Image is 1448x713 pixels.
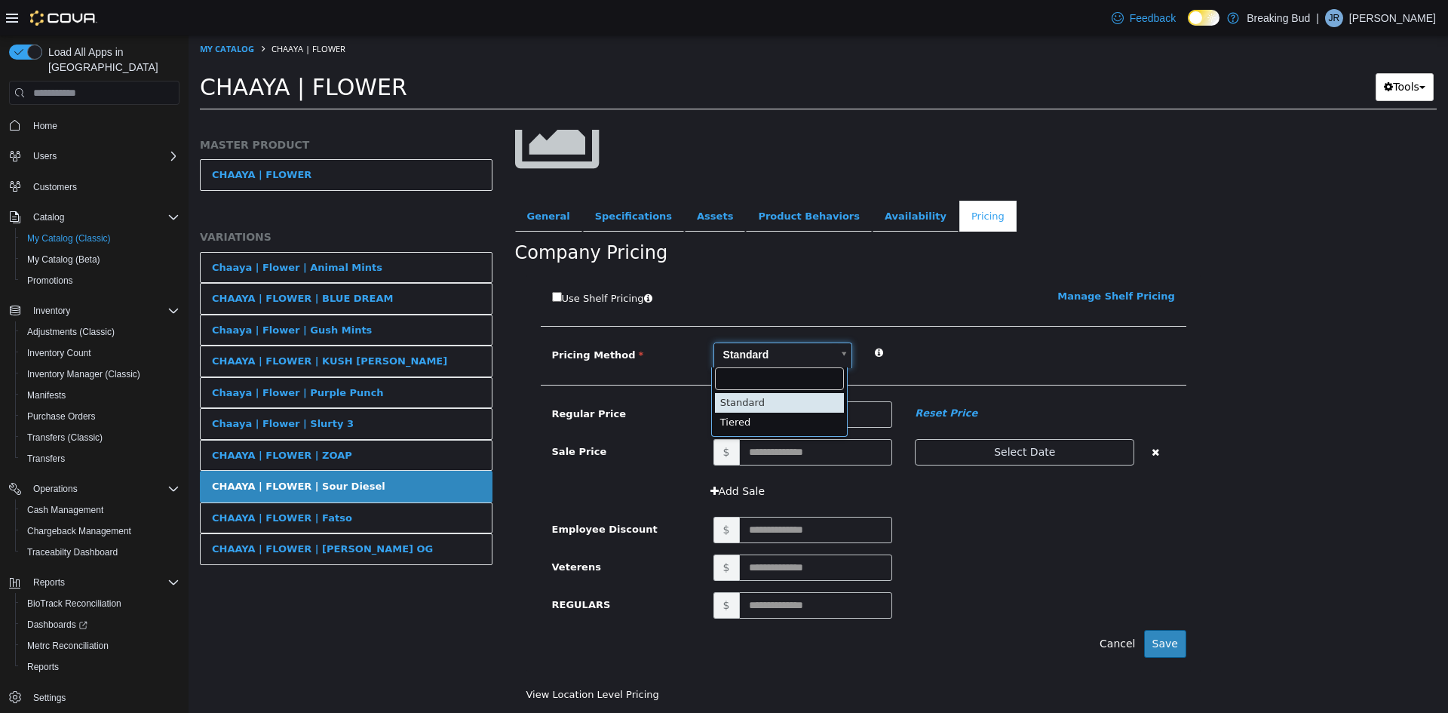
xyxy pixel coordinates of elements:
[27,115,179,134] span: Home
[1130,11,1176,26] span: Feedback
[526,358,655,378] div: Standard
[27,525,131,537] span: Chargeback Management
[21,386,179,404] span: Manifests
[27,147,179,165] span: Users
[3,114,186,136] button: Home
[21,658,65,676] a: Reports
[21,429,109,447] a: Transfers (Classic)
[15,321,186,343] button: Adjustments (Classic)
[27,389,66,401] span: Manifests
[27,208,70,226] button: Catalog
[21,272,179,290] span: Promotions
[30,11,97,26] img: Cova
[27,598,121,610] span: BioTrack Reconciliation
[21,272,79,290] a: Promotions
[1188,10,1219,26] input: Dark Mode
[3,572,186,593] button: Reports
[21,407,102,426] a: Purchase Orders
[21,450,179,468] span: Transfers
[15,542,186,563] button: Traceabilty Dashboard
[27,254,100,266] span: My Catalog (Beta)
[21,595,179,613] span: BioTrack Reconciliation
[3,176,186,198] button: Customers
[27,347,91,359] span: Inventory Count
[27,546,118,558] span: Traceabilty Dashboard
[21,658,179,676] span: Reports
[3,146,186,167] button: Users
[21,522,137,540] a: Chargeback Management
[27,177,179,196] span: Customers
[27,232,111,244] span: My Catalog (Classic)
[21,386,72,404] a: Manifests
[3,300,186,321] button: Inventory
[15,521,186,542] button: Chargeback Management
[21,522,179,540] span: Chargeback Management
[27,302,179,320] span: Inventory
[1106,3,1182,33] a: Feedback
[33,181,77,193] span: Customers
[27,208,179,226] span: Catalog
[21,543,124,561] a: Traceabilty Dashboard
[27,275,73,287] span: Promotions
[21,501,179,519] span: Cash Management
[15,427,186,448] button: Transfers (Classic)
[15,499,186,521] button: Cash Management
[21,616,94,634] a: Dashboards
[1316,9,1319,27] p: |
[33,483,78,495] span: Operations
[21,250,106,269] a: My Catalog (Beta)
[21,323,179,341] span: Adjustments (Classic)
[27,573,71,592] button: Reports
[27,689,72,707] a: Settings
[15,343,186,364] button: Inventory Count
[27,117,63,135] a: Home
[3,478,186,499] button: Operations
[21,407,179,426] span: Purchase Orders
[21,229,179,247] span: My Catalog (Classic)
[526,377,655,398] div: Tiered
[33,305,70,317] span: Inventory
[21,429,179,447] span: Transfers (Classic)
[21,595,127,613] a: BioTrack Reconciliation
[21,344,179,362] span: Inventory Count
[21,344,97,362] a: Inventory Count
[3,687,186,708] button: Settings
[33,576,65,589] span: Reports
[15,406,186,427] button: Purchase Orders
[21,543,179,561] span: Traceabilty Dashboard
[33,120,57,132] span: Home
[21,250,179,269] span: My Catalog (Beta)
[15,448,186,469] button: Transfers
[15,385,186,406] button: Manifests
[3,207,186,228] button: Catalog
[27,326,115,338] span: Adjustments (Classic)
[15,364,186,385] button: Inventory Manager (Classic)
[27,480,84,498] button: Operations
[21,637,179,655] span: Metrc Reconciliation
[1247,9,1310,27] p: Breaking Bud
[27,661,59,673] span: Reports
[21,616,179,634] span: Dashboards
[15,270,186,291] button: Promotions
[27,573,179,592] span: Reports
[27,688,179,707] span: Settings
[15,635,186,656] button: Metrc Reconciliation
[27,410,96,423] span: Purchase Orders
[27,178,83,196] a: Customers
[21,229,117,247] a: My Catalog (Classic)
[1349,9,1436,27] p: [PERSON_NAME]
[21,501,109,519] a: Cash Management
[27,432,103,444] span: Transfers (Classic)
[1329,9,1340,27] span: JR
[15,228,186,249] button: My Catalog (Classic)
[27,368,140,380] span: Inventory Manager (Classic)
[27,640,109,652] span: Metrc Reconciliation
[27,504,103,516] span: Cash Management
[21,637,115,655] a: Metrc Reconciliation
[27,480,179,498] span: Operations
[15,249,186,270] button: My Catalog (Beta)
[21,365,179,383] span: Inventory Manager (Classic)
[15,656,186,678] button: Reports
[27,453,65,465] span: Transfers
